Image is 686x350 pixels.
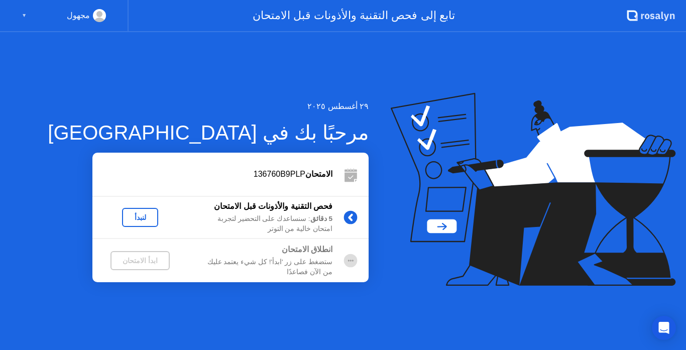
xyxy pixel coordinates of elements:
[22,9,27,22] div: ▼
[188,214,332,235] div: : سنساعدك على التحضير لتجربة امتحان خالية من التوتر
[92,168,332,180] div: 136760B9PLP
[214,202,332,210] b: فحص التقنية والأذونات قبل الامتحان
[305,170,332,178] b: الامتحان
[310,215,332,222] b: 5 دقائق
[282,245,332,254] b: انطلاق الامتحان
[67,9,90,22] div: مجهول
[188,257,332,278] div: ستضغط على زر 'ابدأ'! كل شيء يعتمد عليك من الآن فصاعدًا
[122,208,158,227] button: لنبدأ
[48,118,369,148] div: مرحبًا بك في [GEOGRAPHIC_DATA]
[115,257,166,265] div: ابدأ الامتحان
[110,251,170,270] button: ابدأ الامتحان
[48,100,369,112] div: ٢٩ أغسطس ٢٠٢٥
[652,316,676,340] div: Open Intercom Messenger
[126,213,154,221] div: لنبدأ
